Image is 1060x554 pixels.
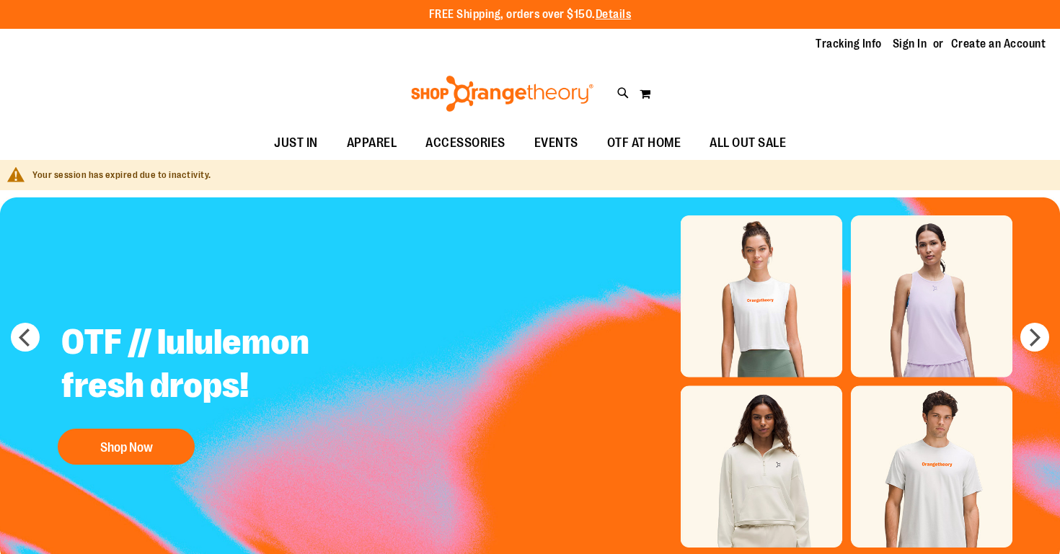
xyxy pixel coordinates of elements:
[1020,323,1049,352] button: next
[347,127,397,159] span: APPAREL
[58,429,195,465] button: Shop Now
[409,76,596,112] img: Shop Orangetheory
[274,127,318,159] span: JUST IN
[32,169,1046,182] div: Your session has expired due to inactivity.
[50,310,409,421] h2: OTF // lululemon fresh drops!
[50,310,409,472] a: OTF // lululemon fresh drops! Shop Now
[429,6,632,23] p: FREE Shipping, orders over $150.
[816,36,882,52] a: Tracking Info
[534,127,578,159] span: EVENTS
[11,323,40,352] button: prev
[951,36,1046,52] a: Create an Account
[893,36,927,52] a: Sign In
[710,127,786,159] span: ALL OUT SALE
[607,127,681,159] span: OTF AT HOME
[425,127,505,159] span: ACCESSORIES
[596,8,632,21] a: Details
